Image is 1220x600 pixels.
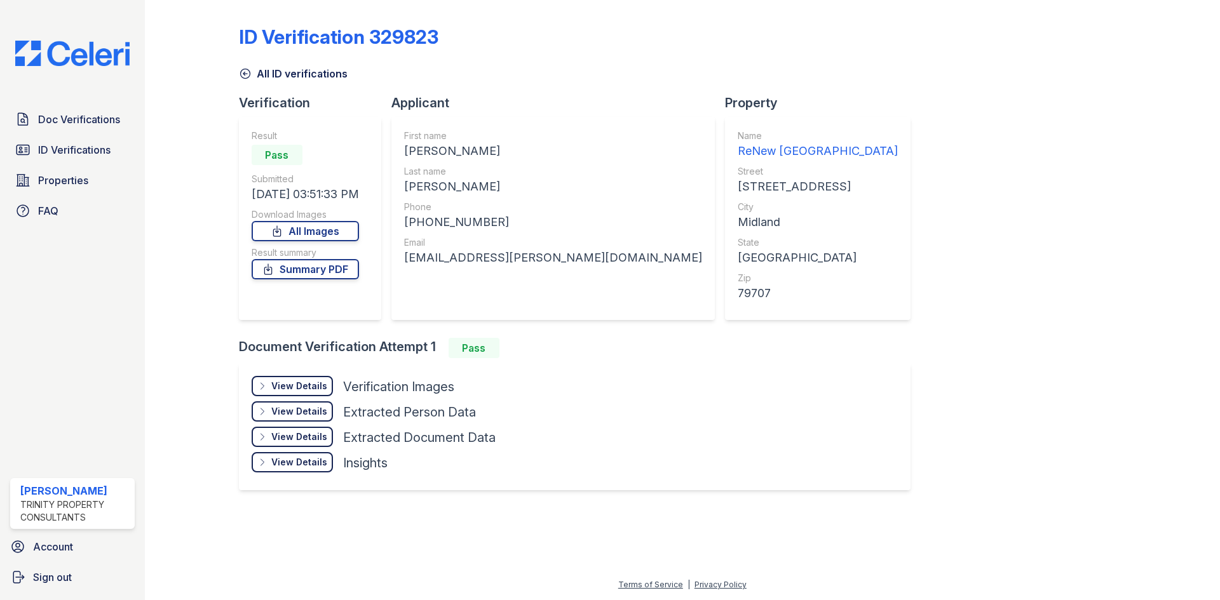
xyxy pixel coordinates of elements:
[725,94,921,112] div: Property
[20,498,130,524] div: Trinity Property Consultants
[738,236,898,249] div: State
[738,249,898,267] div: [GEOGRAPHIC_DATA]
[271,380,327,392] div: View Details
[738,142,898,160] div: ReNew [GEOGRAPHIC_DATA]
[404,165,702,178] div: Last name
[33,539,73,554] span: Account
[252,221,359,241] a: All Images
[695,580,747,589] a: Privacy Policy
[618,580,683,589] a: Terms of Service
[252,130,359,142] div: Result
[343,429,496,446] div: Extracted Document Data
[252,259,359,279] a: Summary PDF
[404,142,702,160] div: [PERSON_NAME]
[449,338,499,358] div: Pass
[10,137,135,163] a: ID Verifications
[252,208,359,221] div: Download Images
[738,201,898,213] div: City
[239,66,348,81] a: All ID verifications
[738,284,898,302] div: 79707
[738,130,898,142] div: Name
[239,338,921,358] div: Document Verification Attempt 1
[10,168,135,193] a: Properties
[343,378,454,396] div: Verification Images
[5,564,140,590] a: Sign out
[391,94,725,112] div: Applicant
[404,201,702,213] div: Phone
[239,25,438,48] div: ID Verification 329823
[5,41,140,66] img: CE_Logo_Blue-a8612792a0a2168367f1c8372b55b34899dd931a85d93a1a3d3e32e68fde9ad4.png
[38,203,58,218] span: FAQ
[738,178,898,196] div: [STREET_ADDRESS]
[10,107,135,132] a: Doc Verifications
[10,198,135,223] a: FAQ
[33,570,72,585] span: Sign out
[404,236,702,249] div: Email
[404,213,702,231] div: [PHONE_NUMBER]
[38,112,120,127] span: Doc Verifications
[271,430,327,443] div: View Details
[252,185,359,203] div: [DATE] 03:51:33 PM
[252,173,359,185] div: Submitted
[738,165,898,178] div: Street
[38,173,88,188] span: Properties
[343,403,476,421] div: Extracted Person Data
[404,130,702,142] div: First name
[404,249,702,267] div: [EMAIL_ADDRESS][PERSON_NAME][DOMAIN_NAME]
[271,456,327,469] div: View Details
[738,213,898,231] div: Midland
[252,145,302,165] div: Pass
[738,272,898,284] div: Zip
[343,454,388,472] div: Insights
[5,534,140,559] a: Account
[688,580,690,589] div: |
[20,483,130,498] div: [PERSON_NAME]
[252,246,359,259] div: Result summary
[239,94,391,112] div: Verification
[38,142,111,157] span: ID Verifications
[404,178,702,196] div: [PERSON_NAME]
[738,130,898,160] a: Name ReNew [GEOGRAPHIC_DATA]
[271,405,327,418] div: View Details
